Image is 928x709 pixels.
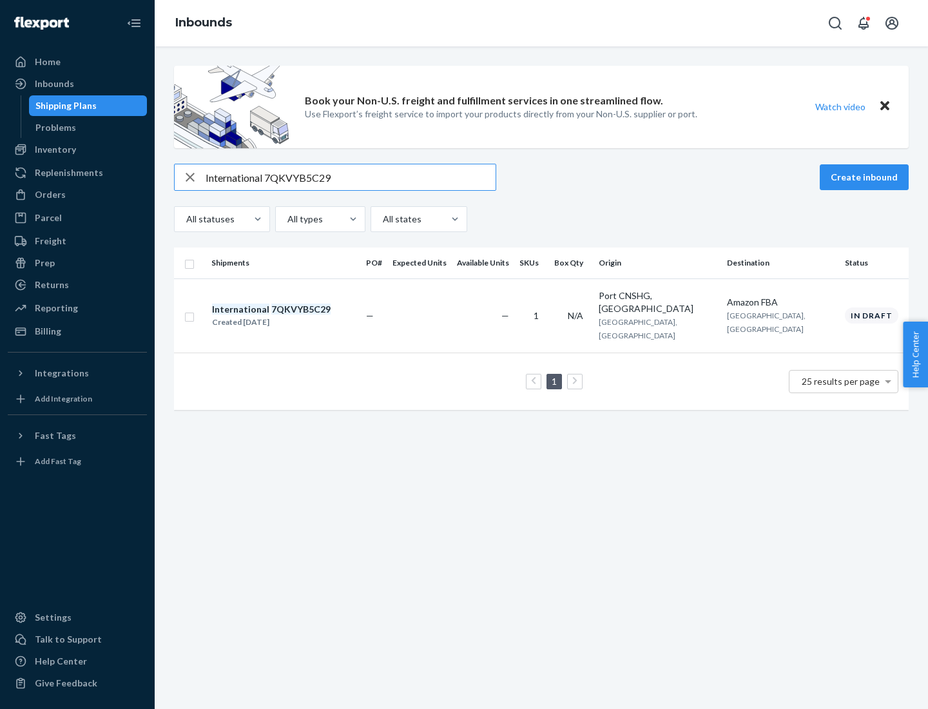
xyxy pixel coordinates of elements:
[8,607,147,628] a: Settings
[35,211,62,224] div: Parcel
[501,310,509,321] span: —
[8,253,147,273] a: Prep
[35,429,76,442] div: Fast Tags
[35,302,78,315] div: Reporting
[35,611,72,624] div: Settings
[8,363,147,384] button: Integrations
[175,15,232,30] a: Inbounds
[271,304,331,315] em: 7QKVYB5C29
[29,117,148,138] a: Problems
[822,10,848,36] button: Open Search Box
[8,184,147,205] a: Orders
[549,248,594,278] th: Box Qty
[35,55,61,68] div: Home
[29,95,148,116] a: Shipping Plans
[807,97,874,116] button: Watch video
[286,213,287,226] input: All types
[8,389,147,409] a: Add Integration
[212,316,331,329] div: Created [DATE]
[35,143,76,156] div: Inventory
[8,275,147,295] a: Returns
[121,10,147,36] button: Close Navigation
[820,164,909,190] button: Create inbound
[8,231,147,251] a: Freight
[206,164,496,190] input: Search inbounds by name, destination, msku...
[35,235,66,248] div: Freight
[361,248,387,278] th: PO#
[851,10,876,36] button: Open notifications
[212,304,269,315] em: International
[35,633,102,646] div: Talk to Support
[452,248,514,278] th: Available Units
[8,321,147,342] a: Billing
[35,655,87,668] div: Help Center
[8,162,147,183] a: Replenishments
[35,278,69,291] div: Returns
[534,310,539,321] span: 1
[8,651,147,672] a: Help Center
[8,425,147,446] button: Fast Tags
[35,121,76,134] div: Problems
[722,248,840,278] th: Destination
[35,77,74,90] div: Inbounds
[35,166,103,179] div: Replenishments
[8,139,147,160] a: Inventory
[35,257,55,269] div: Prep
[35,188,66,201] div: Orders
[514,248,549,278] th: SKUs
[35,325,61,338] div: Billing
[185,213,186,226] input: All statuses
[8,451,147,472] a: Add Fast Tag
[35,367,89,380] div: Integrations
[8,73,147,94] a: Inbounds
[387,248,452,278] th: Expected Units
[594,248,722,278] th: Origin
[568,310,583,321] span: N/A
[8,298,147,318] a: Reporting
[14,17,69,30] img: Flexport logo
[879,10,905,36] button: Open account menu
[876,97,893,116] button: Close
[8,629,147,650] a: Talk to Support
[802,376,880,387] span: 25 results per page
[599,289,717,315] div: Port CNSHG, [GEOGRAPHIC_DATA]
[845,307,898,324] div: In draft
[8,673,147,694] button: Give Feedback
[840,248,909,278] th: Status
[8,208,147,228] a: Parcel
[727,296,835,309] div: Amazon FBA
[35,456,81,467] div: Add Fast Tag
[165,5,242,42] ol: breadcrumbs
[903,322,928,387] button: Help Center
[549,376,559,387] a: Page 1 is your current page
[8,52,147,72] a: Home
[305,93,663,108] p: Book your Non-U.S. freight and fulfillment services in one streamlined flow.
[35,393,92,404] div: Add Integration
[206,248,361,278] th: Shipments
[305,108,697,121] p: Use Flexport’s freight service to import your products directly from your Non-U.S. supplier or port.
[35,677,97,690] div: Give Feedback
[599,317,677,340] span: [GEOGRAPHIC_DATA], [GEOGRAPHIC_DATA]
[382,213,383,226] input: All states
[727,311,806,334] span: [GEOGRAPHIC_DATA], [GEOGRAPHIC_DATA]
[35,99,97,112] div: Shipping Plans
[366,310,374,321] span: —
